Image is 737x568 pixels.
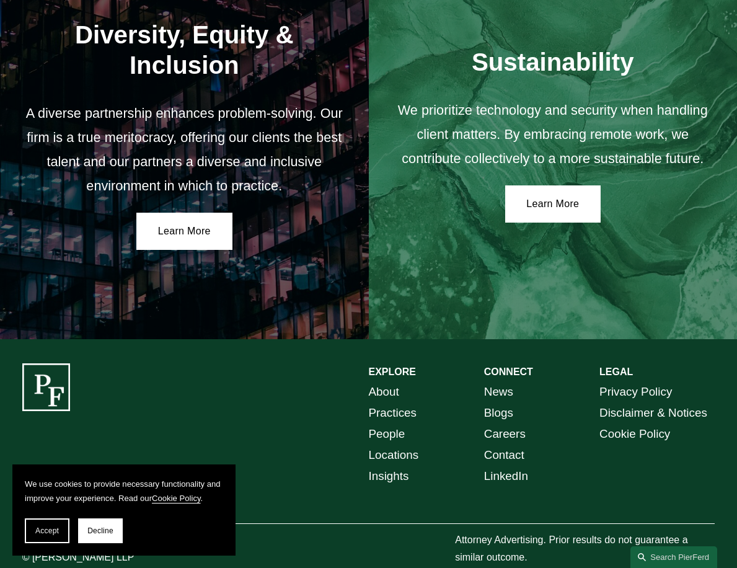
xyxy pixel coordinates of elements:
[25,518,69,543] button: Accept
[22,20,346,81] h2: Diversity, Equity & Inclusion
[484,445,524,466] a: Contact
[391,48,715,78] h2: Sustainability
[25,477,223,506] p: We use cookies to provide necessary functionality and improve your experience. Read our .
[12,464,236,556] section: Cookie banner
[484,381,513,402] a: News
[455,531,715,567] p: Attorney Advertising. Prior results do not guarantee a similar outcome.
[599,402,707,424] a: Disclaimer & Notices
[505,185,601,223] a: Learn More
[369,445,419,466] a: Locations
[369,366,416,377] strong: EXPLORE
[484,424,526,445] a: Careers
[484,366,533,377] strong: CONNECT
[369,381,399,402] a: About
[136,213,232,250] a: Learn More
[391,98,715,171] p: We prioritize technology and security when handling client matters. By embracing remote work, we ...
[87,526,113,535] span: Decline
[22,549,167,567] p: © [PERSON_NAME] LLP
[369,424,405,445] a: People
[599,366,633,377] strong: LEGAL
[152,494,201,503] a: Cookie Policy
[599,381,672,402] a: Privacy Policy
[484,402,513,424] a: Blogs
[22,101,346,198] p: A diverse partnership enhances problem-solving. Our firm is a true meritocracy, offering our clie...
[369,402,417,424] a: Practices
[630,546,717,568] a: Search this site
[78,518,123,543] button: Decline
[484,466,528,487] a: LinkedIn
[369,466,409,487] a: Insights
[599,424,670,445] a: Cookie Policy
[35,526,59,535] span: Accept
